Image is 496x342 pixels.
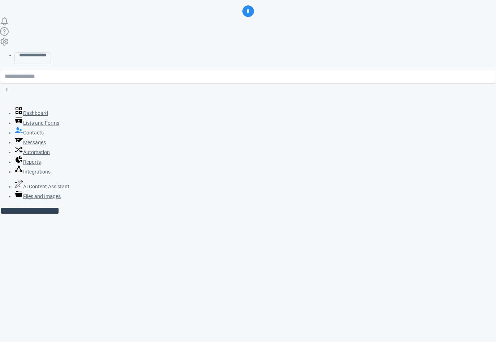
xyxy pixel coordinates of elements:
a: Automation [14,149,50,155]
span: AI Content Assistant [23,184,69,189]
span: Lists and Forms [23,120,59,126]
a: Contacts [14,130,44,136]
span: Dashboard [23,110,48,116]
a: Files and Images [14,193,61,199]
span: Contacts [23,130,44,136]
a: Lists and Forms [14,120,59,126]
a: AI Content Assistant [14,184,69,189]
span: Reports [23,159,41,165]
a: Dashboard [14,110,48,116]
a: Reports [14,159,41,165]
a: Messages [14,140,46,145]
span: Files and Images [23,193,61,199]
a: Integrations [14,169,51,175]
span: Messages [23,140,46,145]
span: Automation [23,149,50,155]
span: Integrations [23,169,51,175]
